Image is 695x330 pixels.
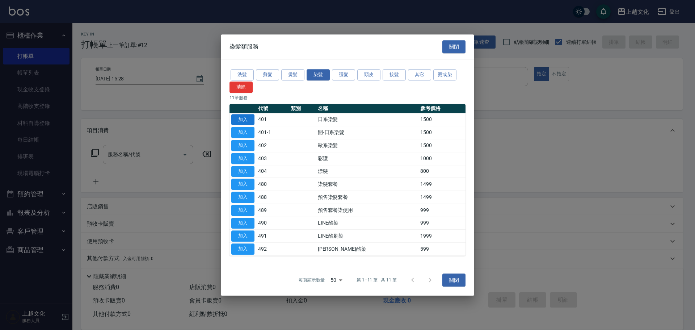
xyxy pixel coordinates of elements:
td: 492 [256,243,289,256]
button: 關閉 [442,273,466,287]
td: 401 [256,113,289,126]
button: 其它 [408,69,431,80]
td: 488 [256,191,289,204]
td: 491 [256,230,289,243]
button: 染髮 [307,69,330,80]
button: 護髮 [332,69,355,80]
td: 402 [256,139,289,152]
td: 1500 [418,139,466,152]
td: 預售染髮套餐 [316,191,419,204]
button: 加入 [231,218,254,229]
td: 489 [256,204,289,217]
span: 染髮類服務 [229,43,258,50]
td: 1500 [418,113,466,126]
button: 加入 [231,153,254,164]
button: 加入 [231,127,254,138]
td: 999 [418,217,466,230]
button: 加入 [231,140,254,151]
button: 加入 [231,205,254,216]
button: 接髮 [383,69,406,80]
td: 日系染髮 [316,113,419,126]
td: 預售套餐染使用 [316,204,419,217]
td: 漂髮 [316,165,419,178]
p: 每頁顯示數量 [299,277,325,283]
td: 599 [418,243,466,256]
td: [PERSON_NAME]酷染 [316,243,419,256]
button: 剪髮 [256,69,279,80]
button: 燙髮 [281,69,304,80]
td: 1999 [418,230,466,243]
button: 加入 [231,166,254,177]
th: 類別 [289,104,316,113]
td: 染髮套餐 [316,178,419,191]
button: 頭皮 [357,69,380,80]
td: 999 [418,204,466,217]
td: 800 [418,165,466,178]
p: 11 筆服務 [229,95,466,101]
td: LINE酷刷染 [316,230,419,243]
td: 1500 [418,126,466,139]
td: 480 [256,178,289,191]
td: 彩護 [316,152,419,165]
button: 關閉 [442,40,466,54]
th: 代號 [256,104,289,113]
button: 加入 [231,114,254,125]
td: 490 [256,217,289,230]
th: 參考價格 [418,104,466,113]
button: 洗髮 [231,69,254,80]
td: LINE酷染 [316,217,419,230]
td: 1499 [418,191,466,204]
td: 1000 [418,152,466,165]
th: 名稱 [316,104,419,113]
button: 加入 [231,231,254,242]
div: 50 [328,270,345,290]
td: 1499 [418,178,466,191]
button: 燙或染 [433,69,456,80]
td: 401-1 [256,126,289,139]
td: 403 [256,152,289,165]
button: 加入 [231,179,254,190]
td: 404 [256,165,289,178]
button: 加入 [231,243,254,255]
button: 清除 [229,82,253,93]
button: 加入 [231,192,254,203]
td: 歐系染髮 [316,139,419,152]
td: 開-日系染髮 [316,126,419,139]
p: 第 1–11 筆 共 11 筆 [357,277,397,283]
